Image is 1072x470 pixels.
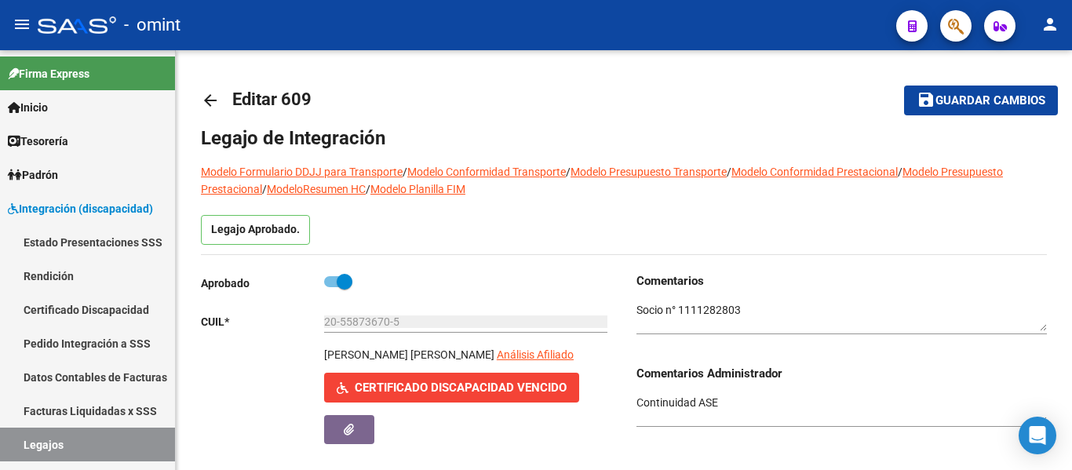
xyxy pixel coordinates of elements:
[201,166,403,178] a: Modelo Formulario DDJJ para Transporte
[201,215,310,245] p: Legajo Aprobado.
[935,94,1045,108] span: Guardar cambios
[571,166,727,178] a: Modelo Presupuesto Transporte
[370,183,465,195] a: Modelo Planilla FIM
[201,275,324,292] p: Aprobado
[201,91,220,110] mat-icon: arrow_back
[8,133,68,150] span: Tesorería
[497,348,574,361] span: Análisis Afiliado
[267,183,366,195] a: ModeloResumen HC
[324,373,579,402] button: Certificado Discapacidad Vencido
[636,272,1047,290] h3: Comentarios
[407,166,566,178] a: Modelo Conformidad Transporte
[355,381,567,395] span: Certificado Discapacidad Vencido
[731,166,898,178] a: Modelo Conformidad Prestacional
[636,365,1047,382] h3: Comentarios Administrador
[1041,15,1059,34] mat-icon: person
[124,8,180,42] span: - omint
[201,313,324,330] p: CUIL
[324,346,494,363] p: [PERSON_NAME] [PERSON_NAME]
[8,166,58,184] span: Padrón
[1019,417,1056,454] div: Open Intercom Messenger
[13,15,31,34] mat-icon: menu
[8,99,48,116] span: Inicio
[917,90,935,109] mat-icon: save
[8,65,89,82] span: Firma Express
[8,200,153,217] span: Integración (discapacidad)
[904,86,1058,115] button: Guardar cambios
[232,89,312,109] span: Editar 609
[201,126,1047,151] h1: Legajo de Integración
